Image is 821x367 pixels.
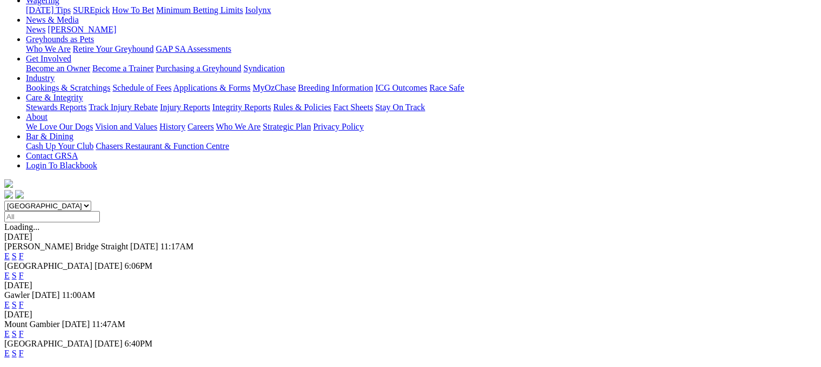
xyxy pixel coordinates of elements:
[26,35,94,44] a: Greyhounds as Pets
[4,320,60,329] span: Mount Gambier
[4,242,128,251] span: [PERSON_NAME] Bridge Straight
[26,151,78,160] a: Contact GRSA
[429,83,464,92] a: Race Safe
[159,122,185,131] a: History
[4,232,817,242] div: [DATE]
[26,44,817,54] div: Greyhounds as Pets
[112,83,171,92] a: Schedule of Fees
[245,5,271,15] a: Isolynx
[4,211,100,222] input: Select date
[26,15,79,24] a: News & Media
[26,64,817,73] div: Get Involved
[4,329,10,338] a: E
[156,44,232,53] a: GAP SA Assessments
[216,122,261,131] a: Who We Are
[187,122,214,131] a: Careers
[73,44,154,53] a: Retire Your Greyhound
[253,83,296,92] a: MyOzChase
[19,271,24,280] a: F
[273,103,331,112] a: Rules & Policies
[130,242,158,251] span: [DATE]
[4,290,30,300] span: Gawler
[62,320,90,329] span: [DATE]
[92,64,154,73] a: Become a Trainer
[15,190,24,199] img: twitter.svg
[375,83,427,92] a: ICG Outcomes
[12,329,17,338] a: S
[4,271,10,280] a: E
[4,261,92,270] span: [GEOGRAPHIC_DATA]
[73,5,110,15] a: SUREpick
[375,103,425,112] a: Stay On Track
[4,252,10,261] a: E
[12,252,17,261] a: S
[12,300,17,309] a: S
[26,64,90,73] a: Become an Owner
[263,122,311,131] a: Strategic Plan
[156,64,241,73] a: Purchasing a Greyhound
[94,339,123,348] span: [DATE]
[313,122,364,131] a: Privacy Policy
[89,103,158,112] a: Track Injury Rebate
[94,261,123,270] span: [DATE]
[26,122,93,131] a: We Love Our Dogs
[19,349,24,358] a: F
[19,252,24,261] a: F
[26,44,71,53] a: Who We Are
[125,261,153,270] span: 6:06PM
[26,83,817,93] div: Industry
[26,54,71,63] a: Get Involved
[173,83,250,92] a: Applications & Forms
[26,141,817,151] div: Bar & Dining
[160,242,194,251] span: 11:17AM
[125,339,153,348] span: 6:40PM
[4,222,39,232] span: Loading...
[4,339,92,348] span: [GEOGRAPHIC_DATA]
[12,349,17,358] a: S
[4,310,817,320] div: [DATE]
[26,5,817,15] div: Wagering
[26,132,73,141] a: Bar & Dining
[26,103,86,112] a: Stewards Reports
[19,329,24,338] a: F
[62,290,96,300] span: 11:00AM
[4,190,13,199] img: facebook.svg
[26,141,93,151] a: Cash Up Your Club
[298,83,373,92] a: Breeding Information
[334,103,373,112] a: Fact Sheets
[96,141,229,151] a: Chasers Restaurant & Function Centre
[4,349,10,358] a: E
[26,122,817,132] div: About
[19,300,24,309] a: F
[212,103,271,112] a: Integrity Reports
[156,5,243,15] a: Minimum Betting Limits
[92,320,125,329] span: 11:47AM
[26,161,97,170] a: Login To Blackbook
[4,281,817,290] div: [DATE]
[160,103,210,112] a: Injury Reports
[26,83,110,92] a: Bookings & Scratchings
[48,25,116,34] a: [PERSON_NAME]
[26,5,71,15] a: [DATE] Tips
[4,179,13,188] img: logo-grsa-white.png
[243,64,284,73] a: Syndication
[95,122,157,131] a: Vision and Values
[26,103,817,112] div: Care & Integrity
[112,5,154,15] a: How To Bet
[26,73,55,83] a: Industry
[26,93,83,102] a: Care & Integrity
[26,25,45,34] a: News
[26,112,48,121] a: About
[12,271,17,280] a: S
[32,290,60,300] span: [DATE]
[4,300,10,309] a: E
[26,25,817,35] div: News & Media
